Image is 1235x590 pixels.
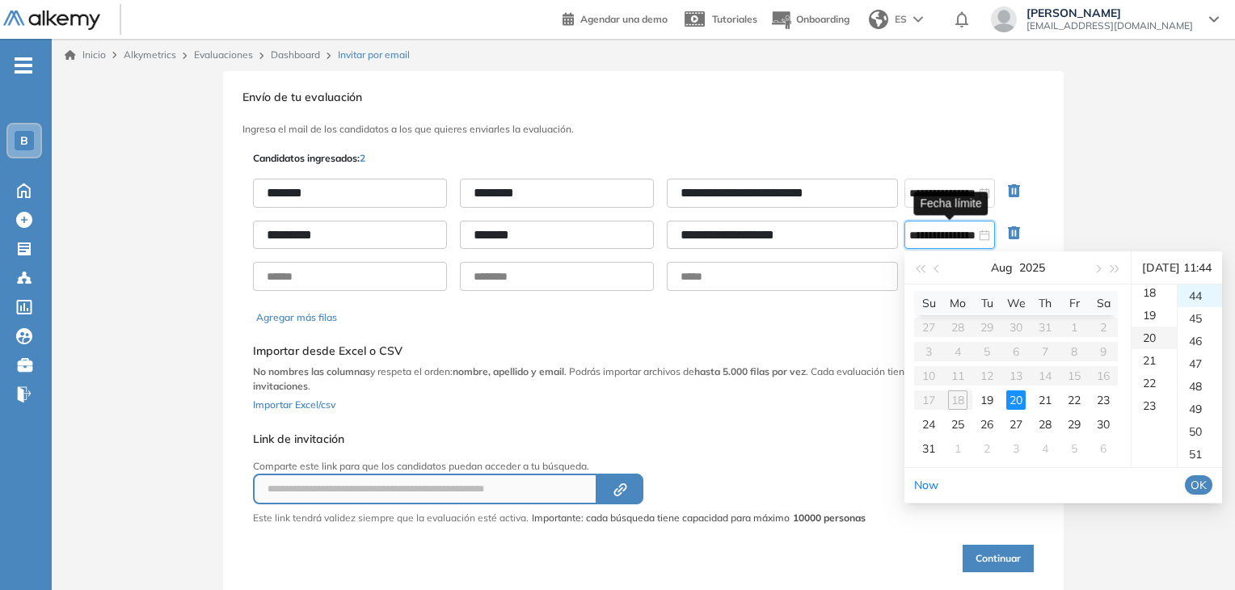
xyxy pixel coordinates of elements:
div: 2 [977,439,997,458]
td: 2025-08-19 [972,388,1001,412]
div: 25 [948,415,967,434]
td: 2025-08-20 [1001,388,1031,412]
th: Th [1031,291,1060,315]
div: 18 [1132,281,1177,304]
span: Importar Excel/csv [253,398,335,411]
div: 21 [1035,390,1055,410]
td: 2025-08-31 [914,436,943,461]
div: 50 [1178,420,1222,443]
div: [DATE] 11:44 [1138,251,1216,284]
td: 2025-08-27 [1001,412,1031,436]
span: ES [895,12,907,27]
span: Tutoriales [712,13,757,25]
td: 2025-08-24 [914,412,943,436]
button: OK [1185,475,1212,495]
th: Fr [1060,291,1089,315]
div: 19 [977,390,997,410]
td: 2025-09-04 [1031,436,1060,461]
div: 3 [1006,439,1026,458]
b: No nombres las columnas [253,365,370,377]
span: 2 [360,152,365,164]
th: Mo [943,291,972,315]
h3: Ingresa el mail de los candidatos a los que quieres enviarles la evaluación. [242,124,1044,135]
td: 2025-08-23 [1089,388,1118,412]
i: - [15,64,32,67]
div: 24 [919,415,938,434]
span: Importante: cada búsqueda tiene capacidad para máximo [532,511,866,525]
span: B [20,134,28,147]
a: Inicio [65,48,106,62]
span: Alkymetrics [124,48,176,61]
h3: Envío de tu evaluación [242,91,1044,104]
div: 45 [1178,307,1222,330]
div: 27 [1006,415,1026,434]
th: Su [914,291,943,315]
div: Fecha límite [913,192,988,215]
span: Agendar una demo [580,13,668,25]
p: Candidatos ingresados: [253,151,365,166]
div: 31 [919,439,938,458]
img: Logo [3,11,100,31]
div: Widget de chat [1154,512,1235,590]
strong: 10000 personas [793,512,866,524]
img: arrow [913,16,923,23]
img: world [869,10,888,29]
td: 2025-09-05 [1060,436,1089,461]
div: 1 [948,439,967,458]
div: 22 [1064,390,1084,410]
button: Onboarding [770,2,849,37]
div: 30 [1094,415,1113,434]
iframe: Chat Widget [1154,512,1235,590]
th: Sa [1089,291,1118,315]
p: Comparte este link para que los candidatos puedan acceder a tu búsqueda. [253,459,866,474]
div: 23 [1132,394,1177,417]
div: 20 [1006,390,1026,410]
div: 47 [1178,352,1222,375]
div: 5 [1064,439,1084,458]
td: 2025-08-30 [1089,412,1118,436]
div: 44 [1178,284,1222,307]
span: Onboarding [796,13,849,25]
td: 2025-09-01 [943,436,972,461]
td: 2025-08-25 [943,412,972,436]
b: límite de 10.000 invitaciones [253,365,997,392]
button: Importar Excel/csv [253,394,335,413]
a: Agendar una demo [563,8,668,27]
td: 2025-08-22 [1060,388,1089,412]
a: Dashboard [271,48,320,61]
div: 21 [1132,349,1177,372]
div: 26 [977,415,997,434]
th: We [1001,291,1031,315]
div: 20 [1132,327,1177,349]
button: Continuar [963,545,1034,572]
td: 2025-09-02 [972,436,1001,461]
span: [EMAIL_ADDRESS][DOMAIN_NAME] [1026,19,1193,32]
td: 2025-09-03 [1001,436,1031,461]
span: OK [1191,476,1207,494]
div: 19 [1132,304,1177,327]
a: Now [914,478,938,492]
div: 46 [1178,330,1222,352]
div: 48 [1178,375,1222,398]
div: 6 [1094,439,1113,458]
th: Tu [972,291,1001,315]
td: 2025-08-21 [1031,388,1060,412]
b: nombre, apellido y email [453,365,564,377]
td: 2025-09-06 [1089,436,1118,461]
p: Este link tendrá validez siempre que la evaluación esté activa. [253,511,529,525]
div: 52 [1178,466,1222,488]
a: Evaluaciones [194,48,253,61]
div: 29 [1064,415,1084,434]
div: 49 [1178,398,1222,420]
td: 2025-08-26 [972,412,1001,436]
b: hasta 5.000 filas por vez [694,365,806,377]
span: Invitar por email [338,48,410,62]
p: y respeta el orden: . Podrás importar archivos de . Cada evaluación tiene un . [253,365,1034,394]
h5: Link de invitación [253,432,866,446]
div: 51 [1178,443,1222,466]
div: 4 [1035,439,1055,458]
button: Aug [991,251,1013,284]
div: 22 [1132,372,1177,394]
div: 28 [1035,415,1055,434]
h5: Importar desde Excel o CSV [253,344,1034,358]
